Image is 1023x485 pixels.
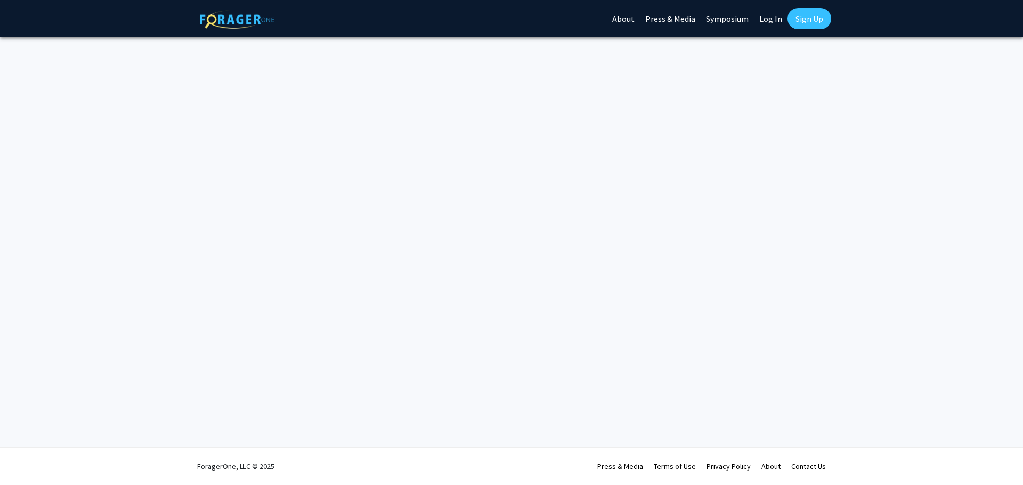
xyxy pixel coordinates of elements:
a: Press & Media [597,462,643,471]
a: Terms of Use [654,462,696,471]
a: Contact Us [791,462,826,471]
a: Sign Up [787,8,831,29]
a: Privacy Policy [707,462,751,471]
img: ForagerOne Logo [200,10,274,29]
div: ForagerOne, LLC © 2025 [197,448,274,485]
a: About [761,462,781,471]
